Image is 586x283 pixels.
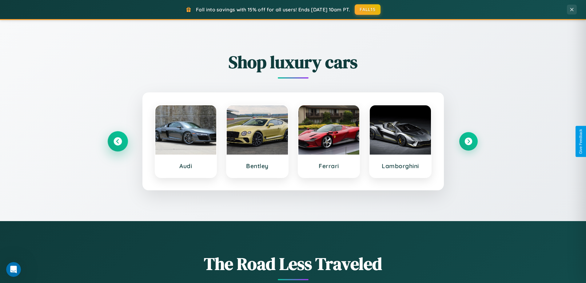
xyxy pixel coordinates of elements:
[109,50,478,74] h2: Shop luxury cars
[109,252,478,276] h1: The Road Less Traveled
[233,162,282,170] h3: Bentley
[355,4,381,15] button: FALL15
[376,162,425,170] h3: Lamborghini
[6,262,21,277] iframe: Intercom live chat
[196,6,350,13] span: Fall into savings with 15% off for all users! Ends [DATE] 10am PT.
[305,162,353,170] h3: Ferrari
[161,162,210,170] h3: Audi
[579,129,583,154] div: Give Feedback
